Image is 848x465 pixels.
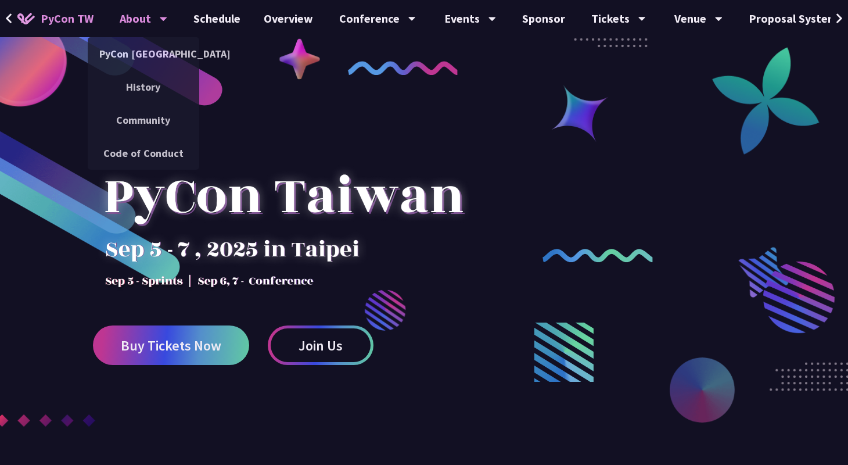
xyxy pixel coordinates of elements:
img: curly-1.ebdbada.png [348,61,458,75]
span: PyCon TW [41,10,94,27]
img: curly-2.e802c9f.png [542,249,653,263]
a: Code of Conduct [88,139,199,167]
a: Buy Tickets Now [93,325,249,365]
span: Join Us [299,338,343,353]
a: Join Us [268,325,373,365]
a: Community [88,106,199,134]
a: PyCon TW [6,4,105,33]
a: PyCon [GEOGRAPHIC_DATA] [88,40,199,67]
a: History [88,73,199,101]
span: Buy Tickets Now [121,338,221,353]
img: Home icon of PyCon TW 2025 [17,13,35,24]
